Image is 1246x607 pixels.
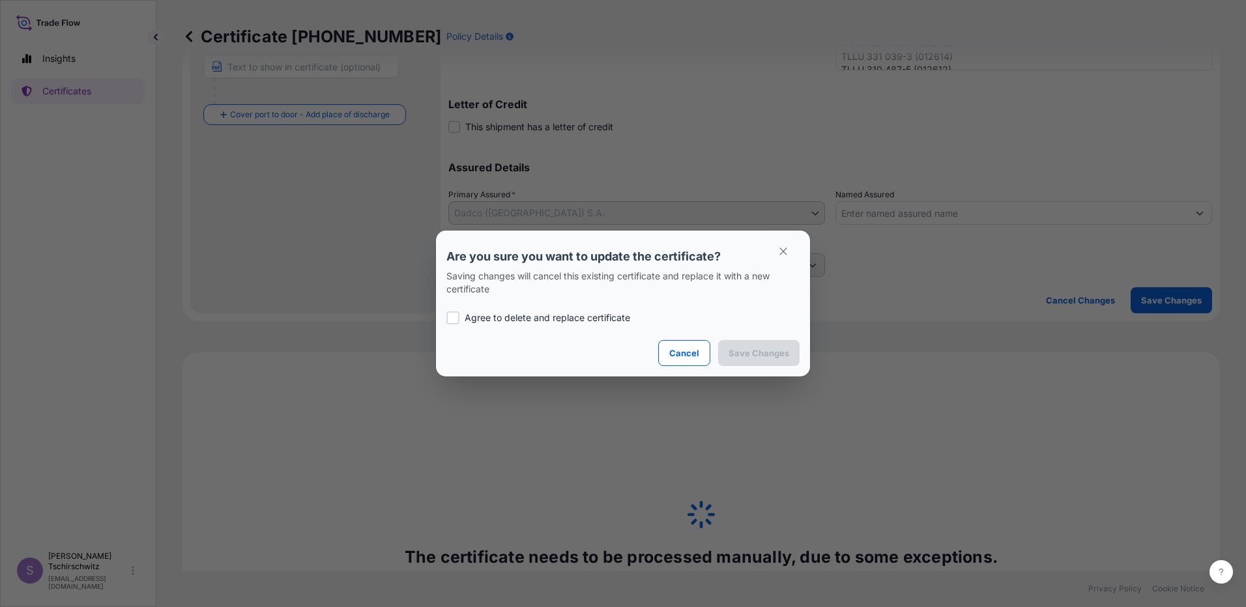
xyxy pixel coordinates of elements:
button: Cancel [658,340,710,366]
p: Cancel [669,346,699,360]
button: Save Changes [718,340,800,366]
p: Agree to delete and replace certificate [465,311,630,324]
p: Saving changes will cancel this existing certificate and replace it with a new certificate [446,270,800,296]
p: Are you sure you want to update the certificate? [446,249,800,264]
p: Save Changes [729,346,789,360]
